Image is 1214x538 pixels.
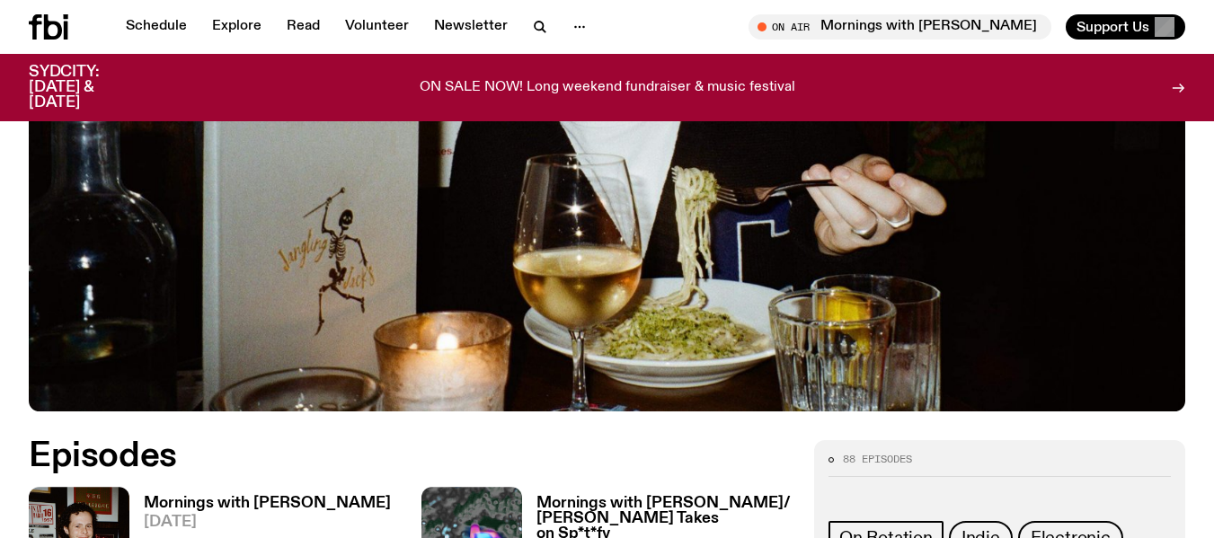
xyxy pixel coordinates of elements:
[115,14,198,40] a: Schedule
[423,14,518,40] a: Newsletter
[1077,19,1149,35] span: Support Us
[144,496,391,511] h3: Mornings with [PERSON_NAME]
[420,80,795,96] p: ON SALE NOW! Long weekend fundraiser & music festival
[276,14,331,40] a: Read
[749,14,1051,40] button: On AirMornings with [PERSON_NAME]
[144,515,391,530] span: [DATE]
[1066,14,1185,40] button: Support Us
[334,14,420,40] a: Volunteer
[201,14,272,40] a: Explore
[29,440,793,472] h2: Episodes
[843,454,912,464] span: 88 episodes
[29,65,144,110] h3: SYDCITY: [DATE] & [DATE]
